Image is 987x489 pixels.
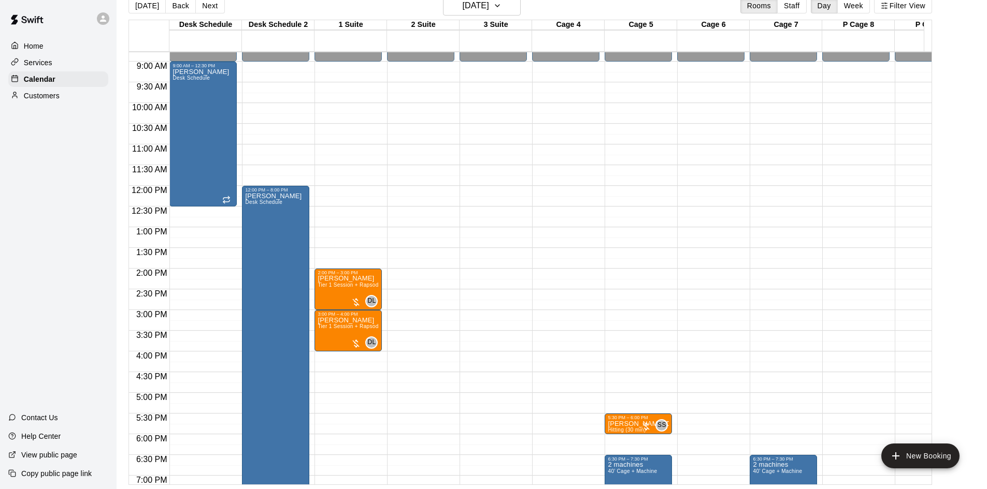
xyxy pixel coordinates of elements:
span: 4:30 PM [134,372,170,381]
p: Services [24,57,52,68]
span: 7:00 PM [134,476,170,484]
span: 11:30 AM [130,165,170,174]
span: 9:00 AM [134,62,170,70]
p: Contact Us [21,412,58,423]
div: 12:00 PM – 8:00 PM [245,187,306,192]
span: 3:30 PM [134,331,170,339]
span: 9:30 AM [134,82,170,91]
p: Copy public page link [21,468,92,479]
div: 6:30 PM – 7:30 PM [753,456,814,462]
div: 2 Suite [387,20,460,30]
span: 3:00 PM [134,310,170,319]
div: Danny Lackner [365,336,378,349]
span: 6:30 PM [134,455,170,464]
span: 12:30 PM [129,206,169,215]
span: 10:30 AM [130,124,170,132]
span: Recurring event [222,196,231,204]
p: View public page [21,450,77,460]
a: Calendar [8,71,108,87]
span: 12:00 PM [129,186,169,195]
a: Services [8,55,108,70]
span: 2:00 PM [134,269,170,277]
div: 3:00 PM – 4:00 PM [318,312,379,317]
span: 1:00 PM [134,227,170,236]
span: 11:00 AM [130,144,170,153]
div: Cage 5 [605,20,677,30]
span: 40’ Cage + Machine [608,468,657,474]
span: Hitting (30 min) [608,427,646,433]
span: 5:00 PM [134,393,170,402]
div: 3 Suite [460,20,532,30]
div: 3:00 PM – 4:00 PM: Tier 1 Session + Rapsodo [314,310,382,351]
span: Desk Schedule [173,75,210,81]
span: DL [367,337,376,348]
span: 2:30 PM [134,289,170,298]
span: 40’ Cage + Machine [753,468,802,474]
p: Customers [24,91,60,101]
div: Desk Schedule 2 [242,20,314,30]
button: add [881,443,960,468]
div: 5:30 PM – 6:00 PM [608,415,669,420]
span: 5:30 PM [134,413,170,422]
span: 10:00 AM [130,103,170,112]
span: Danny Lackner [369,336,378,349]
div: Sean Singh [655,419,668,432]
div: Desk Schedule [169,20,242,30]
span: Sean Singh [660,419,668,432]
div: Cage 7 [750,20,822,30]
div: 6:30 PM – 7:30 PM [608,456,669,462]
a: Customers [8,88,108,103]
div: 2:00 PM – 3:00 PM [318,270,379,275]
div: 9:00 AM – 12:30 PM: Dan Gomez [169,62,237,206]
p: Help Center [21,431,61,441]
div: 9:00 AM – 12:30 PM [173,63,234,68]
span: Danny Lackner [369,295,378,307]
p: Home [24,41,44,51]
div: Cage 4 [532,20,605,30]
div: 1 Suite [314,20,387,30]
span: Desk Schedule [245,199,282,205]
div: 2:00 PM – 3:00 PM: Tier 1 Session + Rapsodo [314,269,382,310]
a: Home [8,38,108,54]
span: DL [367,296,376,306]
span: SS [657,420,666,431]
span: Tier 1 Session + Rapsodo [318,282,381,288]
p: Calendar [24,74,55,84]
div: P Cage 8 [822,20,895,30]
span: Tier 1 Session + Rapsodo [318,323,381,329]
div: Cage 6 [677,20,750,30]
span: 4:00 PM [134,351,170,360]
div: Danny Lackner [365,295,378,307]
div: 5:30 PM – 6:00 PM: Hitting (30 min) [605,413,672,434]
span: 6:00 PM [134,434,170,443]
span: 1:30 PM [134,248,170,257]
div: P Cage 9 [895,20,967,30]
